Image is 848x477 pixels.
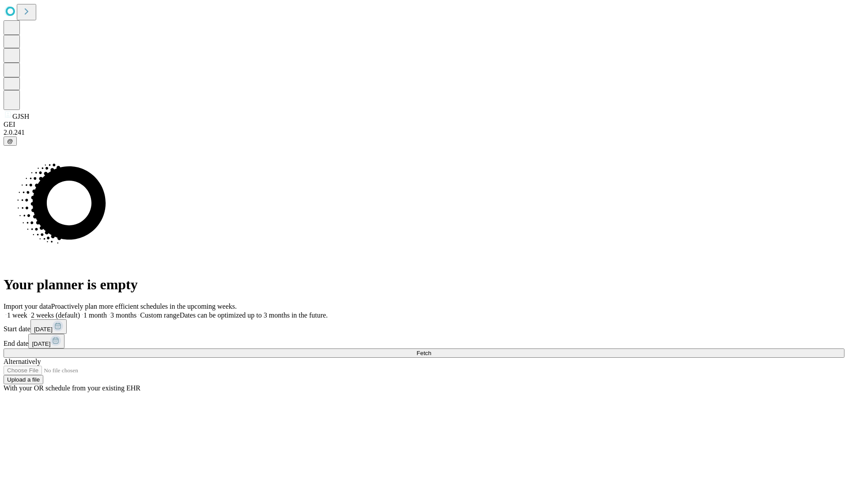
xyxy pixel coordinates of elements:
span: @ [7,138,13,144]
span: 2 weeks (default) [31,311,80,319]
span: Dates can be optimized up to 3 months in the future. [180,311,328,319]
span: [DATE] [34,326,53,333]
span: Proactively plan more efficient schedules in the upcoming weeks. [51,303,237,310]
button: @ [4,136,17,146]
span: Alternatively [4,358,41,365]
div: GEI [4,121,844,129]
h1: Your planner is empty [4,276,844,293]
div: Start date [4,319,844,334]
button: [DATE] [30,319,67,334]
button: Fetch [4,348,844,358]
span: 1 month [83,311,107,319]
button: Upload a file [4,375,43,384]
span: Custom range [140,311,179,319]
span: With your OR schedule from your existing EHR [4,384,140,392]
span: Fetch [416,350,431,356]
span: 1 week [7,311,27,319]
span: Import your data [4,303,51,310]
span: 3 months [110,311,136,319]
span: GJSH [12,113,29,120]
span: [DATE] [32,341,50,347]
div: End date [4,334,844,348]
button: [DATE] [28,334,64,348]
div: 2.0.241 [4,129,844,136]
